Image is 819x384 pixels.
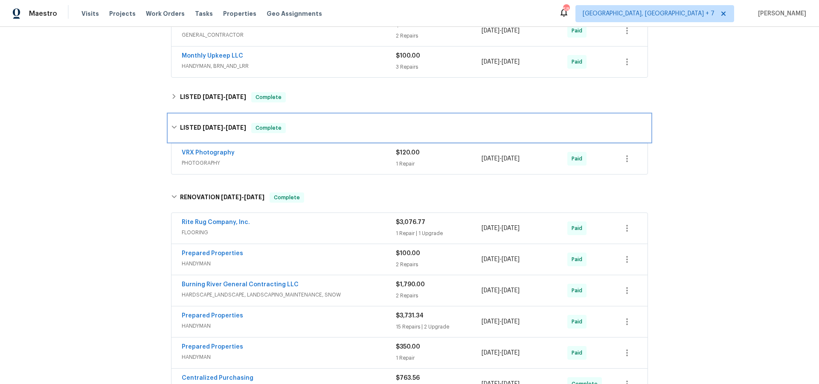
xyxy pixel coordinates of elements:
span: [DATE] [502,288,520,294]
span: Paid [572,26,586,35]
div: 1 Repair [396,354,482,362]
div: LISTED [DATE]-[DATE]Complete [168,87,651,108]
span: Properties [223,9,256,18]
span: [DATE] [502,225,520,231]
span: Paid [572,317,586,326]
span: $100.00 [396,250,420,256]
span: HANDYMAN [182,322,396,330]
span: Complete [252,93,285,102]
span: [DATE] [502,319,520,325]
div: 15 Repairs | 2 Upgrade [396,323,482,331]
span: - [203,125,246,131]
span: Projects [109,9,136,18]
span: [GEOGRAPHIC_DATA], [GEOGRAPHIC_DATA] + 7 [583,9,714,18]
span: [DATE] [244,194,264,200]
span: [DATE] [482,225,500,231]
span: [DATE] [502,28,520,34]
span: Maestro [29,9,57,18]
span: Complete [252,124,285,132]
span: HANDYMAN, BRN_AND_LRR [182,62,396,70]
span: - [482,224,520,233]
span: Paid [572,349,586,357]
span: HANDYMAN [182,259,396,268]
a: Monthly Upkeep LLC [182,53,243,59]
span: $100.00 [396,53,420,59]
span: Paid [572,286,586,295]
span: [DATE] [502,59,520,65]
span: Visits [81,9,99,18]
a: Rite Rug Company, Inc. [182,219,250,225]
h6: LISTED [180,92,246,102]
span: Paid [572,224,586,233]
span: $120.00 [396,150,420,156]
div: RENOVATION [DATE]-[DATE]Complete [168,184,651,211]
span: [DATE] [482,59,500,65]
span: - [221,194,264,200]
a: Prepared Properties [182,344,243,350]
div: 3 Repairs [396,63,482,71]
span: [DATE] [482,319,500,325]
div: LISTED [DATE]-[DATE]Complete [168,114,651,142]
span: [DATE] [482,350,500,356]
a: Prepared Properties [182,250,243,256]
span: [PERSON_NAME] [755,9,806,18]
a: Prepared Properties [182,313,243,319]
h6: LISTED [180,123,246,133]
span: Paid [572,58,586,66]
span: [DATE] [203,125,223,131]
span: - [482,154,520,163]
div: 2 Repairs [396,32,482,40]
span: - [482,349,520,357]
span: - [482,255,520,264]
span: $350.00 [396,344,420,350]
span: Paid [572,154,586,163]
span: $3,731.34 [396,313,424,319]
span: $1,790.00 [396,282,425,288]
span: [DATE] [226,125,246,131]
span: [DATE] [482,256,500,262]
span: $3,076.77 [396,219,425,225]
span: Geo Assignments [267,9,322,18]
div: 58 [563,5,569,14]
span: Complete [270,193,303,202]
a: Burning River General Contracting LLC [182,282,299,288]
span: GENERAL_CONTRACTOR [182,31,396,39]
div: 2 Repairs [396,291,482,300]
div: 1 Repair | 1 Upgrade [396,229,482,238]
a: Centralized Purchasing [182,375,253,381]
span: - [482,317,520,326]
span: [DATE] [502,156,520,162]
span: - [482,58,520,66]
span: - [203,94,246,100]
span: $763.56 [396,375,420,381]
span: Paid [572,255,586,264]
h6: RENOVATION [180,192,264,203]
span: [DATE] [203,94,223,100]
span: [DATE] [226,94,246,100]
div: 2 Repairs [396,260,482,269]
span: Work Orders [146,9,185,18]
span: [DATE] [502,350,520,356]
span: [DATE] [482,288,500,294]
span: HARDSCAPE_LANDSCAPE, LANDSCAPING_MAINTENANCE, SNOW [182,291,396,299]
span: [DATE] [221,194,241,200]
span: [DATE] [502,256,520,262]
span: - [482,286,520,295]
a: VRX Photography [182,150,235,156]
span: HANDYMAN [182,353,396,361]
span: [DATE] [482,156,500,162]
span: PHOTOGRAPHY [182,159,396,167]
span: [DATE] [482,28,500,34]
span: Tasks [195,11,213,17]
span: - [482,26,520,35]
div: 1 Repair [396,160,482,168]
span: FLOORING [182,228,396,237]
